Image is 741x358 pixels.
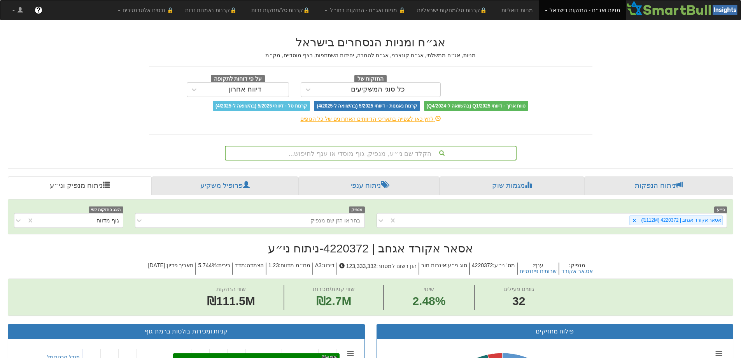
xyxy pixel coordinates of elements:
[228,86,261,93] div: דיווח אחרון
[561,268,593,274] button: אס.אר אקורד
[411,0,495,20] a: 🔒קרנות סל/מחקות ישראליות
[316,295,352,307] span: ₪2.7M
[314,101,420,111] span: קרנות נאמנות - דיווחי 5/2025 (בהשוואה ל-4/2025)
[626,0,741,16] img: Smartbull
[503,286,534,292] span: גופים פעילים
[96,217,119,224] div: גוף מדווח
[211,75,265,83] span: על פי דוחות לתקופה
[351,86,405,93] div: כל סוגי המשקיעים
[298,176,440,195] a: ניתוח ענפי
[149,53,592,58] h5: מניות, אג״ח ממשלתי, אג״ח קונצרני, אג״ח להמרה, יחידות השתתפות, רצף מוסדיים, מק״מ
[383,328,727,335] h3: פילוח מחזיקים
[312,263,336,275] h5: דירוג : A3
[354,75,387,83] span: החזקות של
[89,206,123,213] span: הצג החזקות לפי
[503,293,534,310] span: 32
[8,242,733,255] h2: אסאר אקורד אגחב | 4220372 - ניתוח ני״ע
[639,216,722,225] div: אסאר אקורד אגחב | 4220372 (₪112M)
[179,0,245,20] a: 🔒קרנות נאמנות זרות
[469,263,517,275] h5: מס' ני״ע : 4220372
[539,0,626,20] a: מניות ואג״ח - החזקות בישראל
[319,0,411,20] a: 🔒 מניות ואג״ח - החזקות בחו״ל
[226,146,516,160] div: הקלד שם ני״ע, מנפיק, גוף מוסדי או ענף לחיפוש...
[440,176,584,195] a: מגמות שוק
[29,0,48,20] a: ?
[520,268,557,274] button: שרותים פיננסיים
[419,263,469,275] h5: סוג ני״ע : איגרות חוב
[349,206,365,213] span: מנפיק
[336,263,419,275] h5: הון רשום למסחר : 123,333,332
[146,263,196,275] h5: תאריך פדיון : [DATE]
[496,0,539,20] a: מניות דואליות
[207,295,255,307] span: ₪111.5M
[424,101,528,111] span: טווח ארוך - דיווחי Q1/2025 (בהשוואה ל-Q4/2024)
[14,328,359,335] h3: קניות ומכירות בולטות ברמת גוף
[195,263,232,275] h5: ריבית : 5.744%
[714,206,727,213] span: ני״ע
[310,217,361,224] div: בחר או הזן שם מנפיק
[424,286,434,292] span: שינוי
[149,36,592,49] h2: אג״ח ומניות הנסחרים בישראל
[143,115,598,123] div: לחץ כאן לצפייה בתאריכי הדיווחים האחרונים של כל הגופים
[584,176,733,195] a: ניתוח הנפקות
[213,101,310,111] span: קרנות סל - דיווחי 5/2025 (בהשוואה ל-4/2025)
[245,0,319,20] a: 🔒קרנות סל/מחקות זרות
[559,263,595,275] h5: מנפיק :
[412,293,445,310] span: 2.48%
[517,263,559,275] h5: ענף :
[112,0,180,20] a: 🔒 נכסים אלטרנטיבים
[266,263,312,275] h5: מח״מ מדווח : 1.23
[216,286,246,292] span: שווי החזקות
[8,176,152,195] a: ניתוח מנפיק וני״ע
[232,263,266,275] h5: הצמדה : מדד
[152,176,298,195] a: פרופיל משקיע
[313,286,354,292] span: שווי קניות/מכירות
[36,6,40,14] span: ?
